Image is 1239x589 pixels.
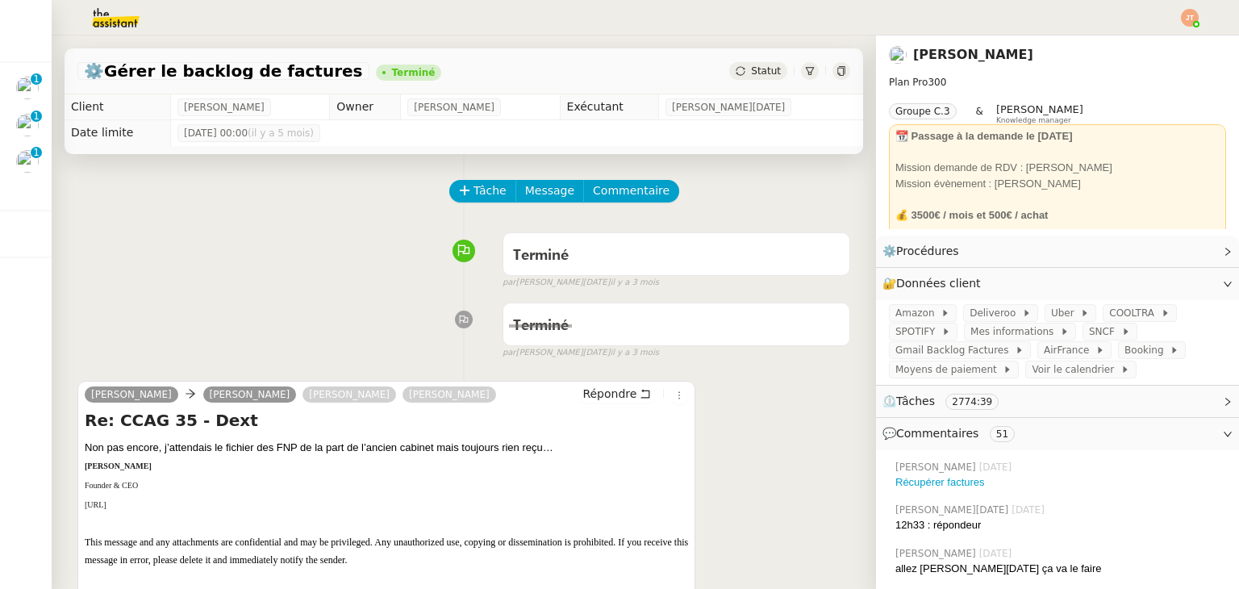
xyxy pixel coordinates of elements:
[876,418,1239,449] div: 💬Commentaires 51
[1124,342,1170,358] span: Booking
[876,236,1239,267] div: ⚙️Procédures
[895,176,1220,192] div: Mission évènement : [PERSON_NAME]
[1089,324,1121,340] span: SNCF
[31,111,42,122] nz-badge-sup: 1
[979,546,1016,561] span: [DATE]
[610,276,659,290] span: il y a 3 mois
[1051,305,1080,321] span: Uber
[525,182,574,200] span: Message
[1044,342,1095,358] span: AirFrance
[65,120,171,146] td: Date limite
[913,47,1033,62] a: [PERSON_NAME]
[889,103,957,119] nz-tag: Groupe C.3
[583,180,679,203] button: Commentaire
[409,389,490,400] span: [PERSON_NAME]
[184,125,314,141] span: [DATE] 00:00
[16,150,39,173] img: users%2F37wbV9IbQuXMU0UH0ngzBXzaEe12%2Favatar%2Fcba66ece-c48a-48c8-9897-a2adc1834457
[84,63,363,79] span: ⚙️Gérer le backlog de factures
[889,77,928,88] span: Plan Pro
[302,387,396,402] a: [PERSON_NAME]
[996,116,1071,125] span: Knowledge manager
[16,77,39,99] img: users%2F37wbV9IbQuXMU0UH0ngzBXzaEe12%2Favatar%2Fcba66ece-c48a-48c8-9897-a2adc1834457
[882,274,987,293] span: 🔐
[895,160,1220,176] div: Mission demande de RDV : [PERSON_NAME]
[513,319,569,333] span: Terminé
[882,395,1012,407] span: ⏲️
[895,342,1015,358] span: Gmail Backlog Factures
[449,180,516,203] button: Tâche
[610,346,659,360] span: il y a 3 mois
[896,427,978,440] span: Commentaires
[248,127,314,139] span: (il y a 5 mois)
[895,324,941,340] span: SPOTIFY
[882,427,1021,440] span: 💬
[503,276,516,290] span: par
[895,130,1073,142] strong: 📆 Passage à la demande le [DATE]
[1012,503,1048,517] span: [DATE]
[414,99,494,115] span: [PERSON_NAME]
[896,395,935,407] span: Tâches
[889,46,907,64] img: users%2FpftfpH3HWzRMeZpe6E7kXDgO5SJ3%2Favatar%2Fa3cc7090-f8ed-4df9-82e0-3c63ac65f9dd
[473,182,507,200] span: Tâche
[392,68,436,77] div: Terminé
[895,460,979,474] span: [PERSON_NAME]
[330,94,401,120] td: Owner
[996,103,1083,124] app-user-label: Knowledge manager
[582,386,636,402] span: Répondre
[970,324,1060,340] span: Mes informations
[85,537,538,548] span: This message and any attachments are confidential and may be privileged. Any unauthorized use, co...
[513,249,569,263] span: Terminé
[85,387,178,402] a: [PERSON_NAME]
[896,244,959,257] span: Procédures
[1181,9,1199,27] img: svg
[1109,305,1160,321] span: COOLTRA
[1032,361,1120,378] span: Voir le calendrier
[503,276,659,290] small: [PERSON_NAME][DATE]
[990,426,1015,442] nz-tag: 51
[503,346,659,360] small: [PERSON_NAME][DATE]
[976,103,983,124] span: &
[184,99,265,115] span: [PERSON_NAME]
[895,476,985,488] a: Récupérer factures
[672,99,785,115] span: [PERSON_NAME][DATE]
[945,394,999,410] nz-tag: 2774:39
[31,73,42,85] nz-badge-sup: 1
[896,277,981,290] span: Données client
[85,481,138,490] span: Founder & CEO
[876,386,1239,417] div: ⏲️Tâches 2774:39
[33,147,40,161] p: 1
[560,94,658,120] td: Exécutant
[85,462,152,470] b: [PERSON_NAME]
[928,77,946,88] span: 300
[33,73,40,88] p: 1
[895,305,941,321] span: Amazon
[515,180,584,203] button: Message
[31,147,42,158] nz-badge-sup: 1
[577,385,657,403] button: Répondre
[85,409,688,432] h4: Re: CCAG 35 - Dext
[65,94,171,120] td: Client
[895,209,1048,221] strong: 💰 3500€ / mois et 500€ / achat
[16,114,39,136] img: users%2F37wbV9IbQuXMU0UH0ngzBXzaEe12%2Favatar%2Fcba66ece-c48a-48c8-9897-a2adc1834457
[876,268,1239,299] div: 🔐Données client
[979,460,1016,474] span: [DATE]
[593,182,670,200] span: Commentaire
[895,561,1226,577] div: allez [PERSON_NAME][DATE] ça va le faire
[970,305,1022,321] span: Deliveroo
[895,517,1226,533] div: 12h33 : répondeur
[33,111,40,125] p: 1
[895,546,979,561] span: [PERSON_NAME]
[751,65,781,77] span: Statut
[895,503,1012,517] span: [PERSON_NAME][DATE]
[85,500,106,509] span: [URL]
[503,346,516,360] span: par
[996,103,1083,115] span: [PERSON_NAME]
[882,242,966,261] span: ⚙️
[895,361,1003,378] span: Moyens de paiement
[203,387,297,402] a: [PERSON_NAME]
